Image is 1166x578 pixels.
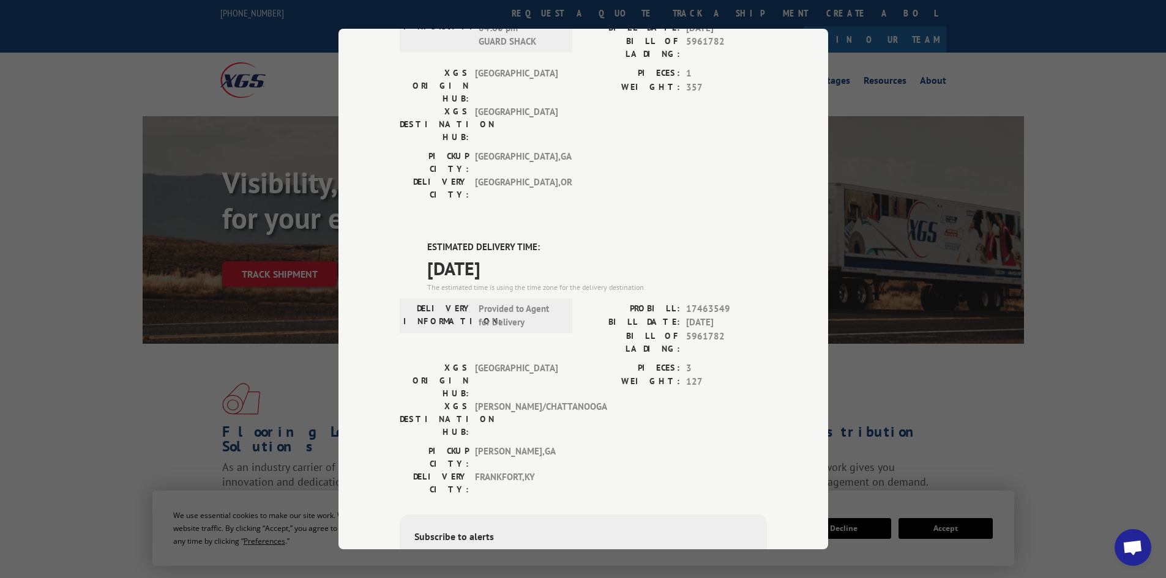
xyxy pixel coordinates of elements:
span: 17463549 [686,302,767,316]
span: [DATE] [686,21,767,35]
span: [GEOGRAPHIC_DATA] , GA [475,150,558,176]
div: Get texted with status updates for this shipment. Message and data rates may apply. Message frequ... [414,547,752,574]
label: PIECES: [583,361,680,376]
label: BILL OF LADING: [583,35,680,61]
span: [PERSON_NAME] , GA [475,445,558,470]
label: PROBILL: [583,302,680,316]
label: ESTIMATED DELIVERY TIME: [427,240,767,254]
div: Subscribe to alerts [414,529,752,547]
a: Open chat [1115,529,1151,566]
label: PICKUP CITY: [400,445,469,470]
label: XGS DESTINATION HUB: [400,105,469,144]
label: BILL DATE: [583,21,680,35]
span: [PERSON_NAME]/CHATTANOOGA [475,400,558,439]
span: FRANKFORT , KY [475,470,558,496]
label: DELIVERY CITY: [400,470,469,496]
label: BILL DATE: [583,316,680,330]
label: PICKUP CITY: [400,150,469,176]
label: PIECES: [583,67,680,81]
span: 357 [686,81,767,95]
span: [GEOGRAPHIC_DATA] [475,67,558,105]
span: Provided to Agent for Delivery [479,302,561,330]
label: XGS ORIGIN HUB: [400,67,469,105]
span: 5961782 [686,35,767,61]
span: [GEOGRAPHIC_DATA] [475,105,558,144]
label: DELIVERY INFORMATION: [403,302,473,330]
span: [DATE] [427,254,767,282]
label: WEIGHT: [583,375,680,389]
label: XGS DESTINATION HUB: [400,400,469,439]
span: [DATE] 04:00 pm GUARD SHACK [479,7,561,49]
label: BILL OF LADING: [583,330,680,355]
span: [DATE] [686,316,767,330]
span: [GEOGRAPHIC_DATA] , OR [475,176,558,201]
label: WEIGHT: [583,81,680,95]
span: 5961782 [686,330,767,355]
label: DELIVERY CITY: [400,176,469,201]
label: XGS ORIGIN HUB: [400,361,469,400]
div: The estimated time is using the time zone for the delivery destination. [427,282,767,293]
span: 127 [686,375,767,389]
span: [GEOGRAPHIC_DATA] [475,361,558,400]
span: 1 [686,67,767,81]
label: DELIVERY INFORMATION: [403,7,473,49]
span: 3 [686,361,767,376]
